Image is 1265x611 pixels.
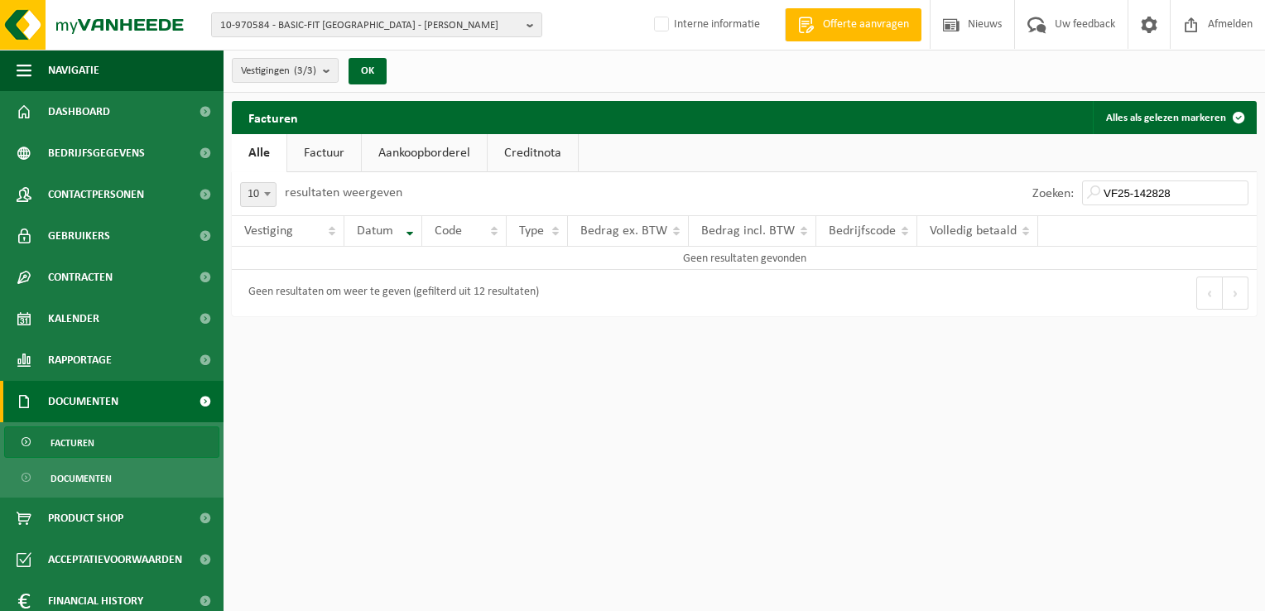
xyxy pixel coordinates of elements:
[240,182,277,207] span: 10
[1032,187,1074,200] label: Zoeken:
[211,12,542,37] button: 10-970584 - BASIC-FIT [GEOGRAPHIC_DATA] - [PERSON_NAME]
[651,12,760,37] label: Interne informatie
[232,101,315,133] h2: Facturen
[4,462,219,493] a: Documenten
[785,8,921,41] a: Offerte aanvragen
[48,215,110,257] span: Gebruikers
[488,134,578,172] a: Creditnota
[819,17,913,33] span: Offerte aanvragen
[701,224,795,238] span: Bedrag incl. BTW
[4,426,219,458] a: Facturen
[519,224,544,238] span: Type
[51,463,112,494] span: Documenten
[930,224,1017,238] span: Volledig betaald
[48,132,145,174] span: Bedrijfsgegevens
[232,134,286,172] a: Alle
[287,134,361,172] a: Factuur
[1093,101,1255,134] button: Alles als gelezen markeren
[232,58,339,83] button: Vestigingen(3/3)
[51,427,94,459] span: Facturen
[48,91,110,132] span: Dashboard
[241,183,276,206] span: 10
[1223,277,1248,310] button: Next
[349,58,387,84] button: OK
[435,224,462,238] span: Code
[48,498,123,539] span: Product Shop
[1196,277,1223,310] button: Previous
[48,174,144,215] span: Contactpersonen
[240,278,539,308] div: Geen resultaten om weer te geven (gefilterd uit 12 resultaten)
[48,298,99,339] span: Kalender
[48,539,182,580] span: Acceptatievoorwaarden
[48,381,118,422] span: Documenten
[829,224,896,238] span: Bedrijfscode
[244,224,293,238] span: Vestiging
[357,224,393,238] span: Datum
[48,257,113,298] span: Contracten
[362,134,487,172] a: Aankoopborderel
[232,247,1257,270] td: Geen resultaten gevonden
[241,59,316,84] span: Vestigingen
[48,339,112,381] span: Rapportage
[285,186,402,200] label: resultaten weergeven
[220,13,520,38] span: 10-970584 - BASIC-FIT [GEOGRAPHIC_DATA] - [PERSON_NAME]
[294,65,316,76] count: (3/3)
[580,224,667,238] span: Bedrag ex. BTW
[48,50,99,91] span: Navigatie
